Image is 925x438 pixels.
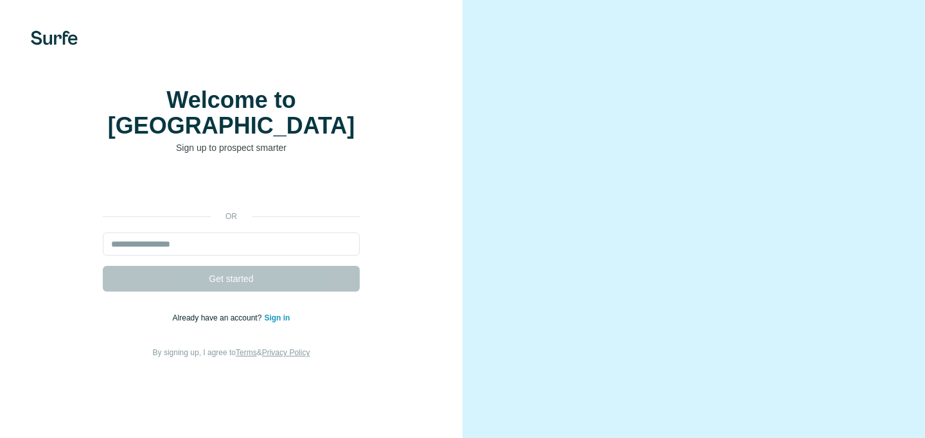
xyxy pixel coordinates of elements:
[153,348,310,357] span: By signing up, I agree to &
[264,313,290,322] a: Sign in
[31,31,78,45] img: Surfe's logo
[236,348,257,357] a: Terms
[96,173,366,202] iframe: Sign in with Google Button
[211,211,252,222] p: or
[103,87,360,139] h1: Welcome to [GEOGRAPHIC_DATA]
[262,348,310,357] a: Privacy Policy
[103,141,360,154] p: Sign up to prospect smarter
[173,313,265,322] span: Already have an account?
